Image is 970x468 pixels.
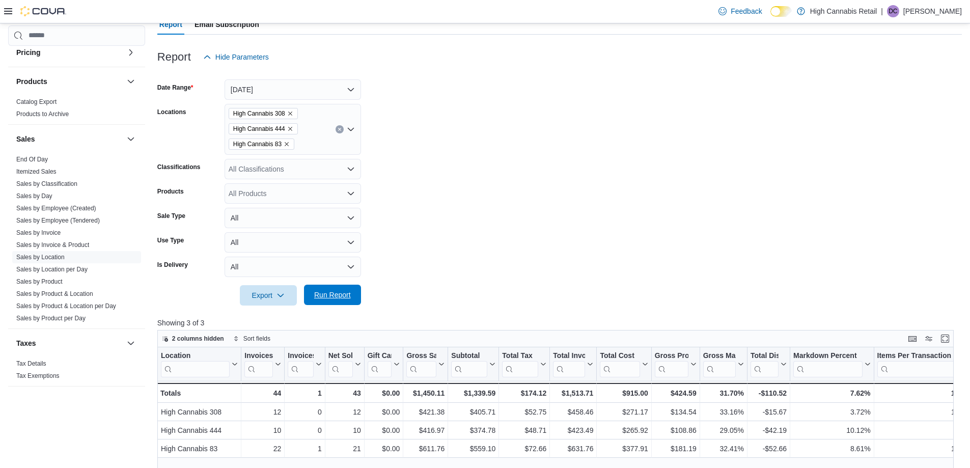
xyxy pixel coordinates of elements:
button: Products [125,75,137,88]
button: Open list of options [347,165,355,173]
button: Total Cost [600,351,648,377]
label: Is Delivery [157,261,188,269]
div: Total Discount [751,351,779,361]
span: Sales by Location [16,253,65,261]
button: Remove High Cannabis 83 from selection in this group [284,141,290,147]
button: All [225,232,361,253]
div: Gross Margin [703,351,735,377]
div: Items Per Transaction [877,351,957,377]
div: Duncan Crouse [887,5,899,17]
span: High Cannabis 444 [233,124,285,134]
div: Items Per Transaction [877,351,957,361]
div: $1,513.71 [553,387,593,399]
div: 10 [328,424,361,436]
span: High Cannabis 83 [233,139,282,149]
div: Total Cost [600,351,640,361]
div: Net Sold [328,351,353,377]
div: Invoices Ref [288,351,313,377]
button: [DATE] [225,79,361,100]
div: $915.00 [600,387,648,399]
a: Sales by Invoice [16,229,61,236]
a: Tax Exemptions [16,372,60,379]
div: $416.97 [406,424,445,436]
button: Pricing [16,47,123,58]
div: $174.12 [502,387,546,399]
a: Sales by Invoice & Product [16,241,89,249]
div: Gift Card Sales [368,351,392,377]
div: Total Invoiced [553,351,585,361]
div: Gross Sales [406,351,436,377]
a: Sales by Day [16,192,52,200]
a: Sales by Product [16,278,63,285]
div: $374.78 [451,424,495,436]
span: Sales by Location per Day [16,265,88,273]
button: Products [16,76,123,87]
div: 1.75 [877,406,965,418]
div: $0.00 [368,443,400,455]
div: $48.71 [502,424,546,436]
div: Net Sold [328,351,353,361]
div: 33.16% [703,406,744,418]
button: Total Discount [751,351,787,377]
label: Use Type [157,236,184,244]
span: High Cannabis 83 [229,139,294,150]
button: Hide Parameters [199,47,273,67]
button: Gross Margin [703,351,743,377]
h3: Sales [16,134,35,144]
a: Sales by Location per Day [16,266,88,273]
div: $72.66 [502,443,546,455]
div: $405.71 [451,406,495,418]
div: -$42.19 [751,424,787,436]
div: 0 [288,406,321,418]
div: $52.75 [502,406,546,418]
h3: Report [157,51,191,63]
p: | [881,5,883,17]
a: Sales by Product per Day [16,315,86,322]
a: End Of Day [16,156,48,163]
button: Location [161,351,238,377]
div: Total Discount [751,351,779,377]
div: 0 [288,424,321,436]
p: [PERSON_NAME] [903,5,962,17]
button: Sales [16,134,123,144]
div: Gross Profit [655,351,688,377]
div: $1,450.11 [406,387,445,399]
div: 32.41% [703,443,744,455]
div: -$52.66 [751,443,787,455]
span: Sort fields [243,335,270,343]
div: Total Tax [502,351,538,361]
div: 12 [244,406,281,418]
div: Location [161,351,230,377]
a: Sales by Location [16,254,65,261]
input: Dark Mode [770,6,792,17]
div: $271.17 [600,406,648,418]
button: All [225,257,361,277]
button: Taxes [125,337,137,349]
a: Sales by Product & Location per Day [16,302,116,310]
div: 3.72% [793,406,870,418]
span: Sales by Product & Location [16,290,93,298]
button: Taxes [16,338,123,348]
span: Sales by Employee (Tendered) [16,216,100,225]
button: Clear input [336,125,344,133]
button: Keyboard shortcuts [906,333,919,345]
button: Gross Profit [655,351,697,377]
span: Sales by Invoice [16,229,61,237]
span: Itemized Sales [16,168,57,176]
span: Email Subscription [195,14,259,35]
button: Export [240,285,297,306]
div: 44 [244,387,281,399]
a: Itemized Sales [16,168,57,175]
button: Total Tax [502,351,546,377]
div: $265.92 [600,424,648,436]
button: Total Invoiced [553,351,593,377]
span: Sales by Classification [16,180,77,188]
button: Items Per Transaction [877,351,965,377]
div: $458.46 [553,406,593,418]
span: Export [246,285,291,306]
button: Run Report [304,285,361,305]
img: Cova [20,6,66,16]
h3: Taxes [16,338,36,348]
div: Location [161,351,230,361]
